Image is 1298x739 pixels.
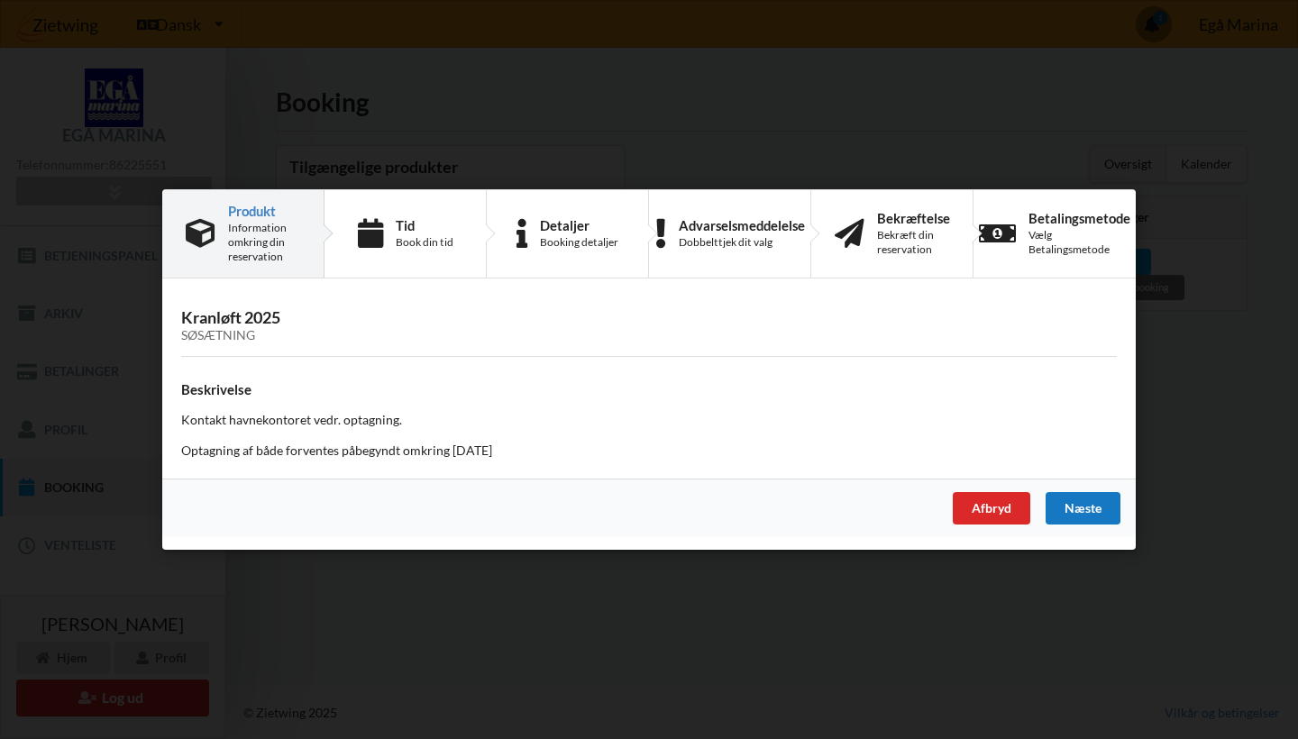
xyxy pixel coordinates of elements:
div: Dobbelttjek dit valg [679,235,805,250]
div: Detaljer [540,218,618,233]
div: Vælg Betalingsmetode [1028,228,1130,257]
div: Advarselsmeddelelse [679,218,805,233]
div: Næste [1046,492,1120,525]
div: Tid [396,218,453,233]
p: Kontakt havnekontoret vedr. optagning. [181,411,1117,429]
div: Afbryd [953,492,1030,525]
div: Søsætning [181,328,1117,343]
div: Booking detaljer [540,235,618,250]
div: Book din tid [396,235,453,250]
h4: Beskrivelse [181,381,1117,398]
h3: Kranløft 2025 [181,307,1117,343]
div: Betalingsmetode [1028,211,1130,225]
div: Bekræft din reservation [877,228,950,257]
div: Information omkring din reservation [228,221,300,264]
p: Optagning af både forventes påbegyndt omkring [DATE] [181,442,1117,460]
div: Bekræftelse [877,211,950,225]
div: Produkt [228,204,300,218]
